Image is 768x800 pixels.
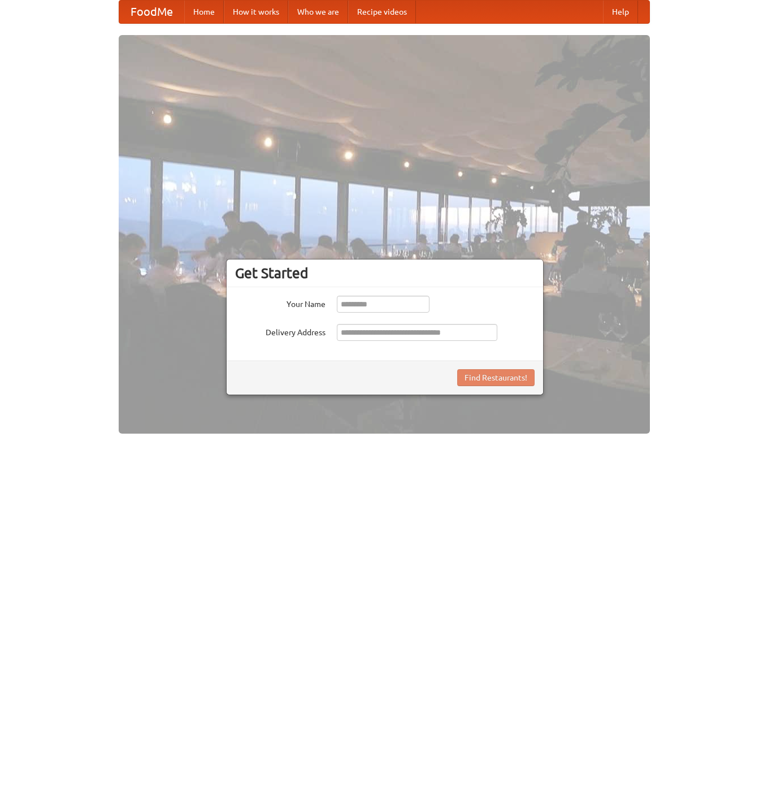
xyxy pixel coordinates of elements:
[348,1,416,23] a: Recipe videos
[184,1,224,23] a: Home
[224,1,288,23] a: How it works
[288,1,348,23] a: Who we are
[457,369,535,386] button: Find Restaurants!
[235,265,535,282] h3: Get Started
[603,1,638,23] a: Help
[235,324,326,338] label: Delivery Address
[235,296,326,310] label: Your Name
[119,1,184,23] a: FoodMe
